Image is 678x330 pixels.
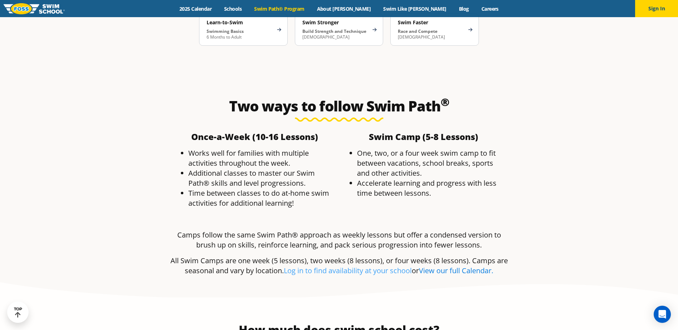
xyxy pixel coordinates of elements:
h4: Swim Faster [398,19,464,26]
a: Careers [475,5,505,12]
a: Blog [452,5,475,12]
a: Schools [218,5,248,12]
p: All Swim Camps are one week (5 lessons), two weeks (8 lessons), or four weeks (8 lessons). Camps ... [170,256,508,276]
a: Swim Like [PERSON_NAME] [377,5,453,12]
img: FOSS Swim School Logo [4,3,65,14]
a: Swim Path® Program [248,5,311,12]
b: Once-a-Week (10-16 Lessons) [191,131,318,142]
strong: Swimming Basics [207,28,244,34]
li: Works well for families with multiple activities throughout the week. [188,148,336,168]
div: Open Intercom Messenger [654,306,671,323]
b: Swim Camp (5-8 Lessons) [369,131,478,142]
h2: Two ways to follow Swim Path [170,97,508,115]
li: One, two, or a four week swim camp to fit between vacations, school breaks, sports and other acti... [357,148,504,178]
a: 2025 Calendar [173,5,218,12]
h4: Learn-to-Swim [207,19,273,26]
h4: Swim Stronger [302,19,369,26]
a: View our full Calendar. [419,266,493,275]
strong: Race and Compete [398,28,437,34]
p: [DEMOGRAPHIC_DATA] [302,29,369,40]
a: About [PERSON_NAME] [311,5,377,12]
sup: ® [441,95,449,109]
h4: ​ [174,132,336,141]
strong: Build Strength and Technique [302,28,366,34]
li: Time between classes to do at-home swim activities for additional learning! [188,188,336,208]
p: 6 Months to Adult [207,29,273,40]
li: Accelerate learning and progress with less time between lessons. [357,178,504,198]
a: Log in to find availability at your school [284,266,412,275]
li: Additional classes to master our Swim Path® skills and level progressions. [188,168,336,188]
div: TOP [14,307,22,318]
p: [DEMOGRAPHIC_DATA] [398,29,464,40]
p: Camps follow the same Swim Path® approach as weekly lessons but offer a condensed version to brus... [170,230,508,250]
